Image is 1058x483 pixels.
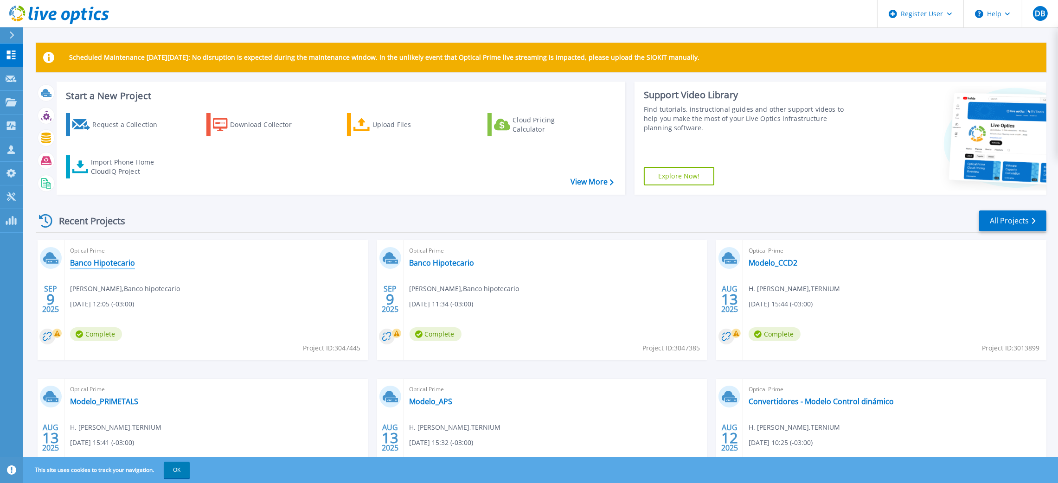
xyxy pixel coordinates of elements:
span: Project ID: 3047385 [642,343,700,353]
span: [PERSON_NAME] , Banco hipotecario [70,284,180,294]
span: Optical Prime [70,246,362,256]
span: [DATE] 10:25 (-03:00) [749,438,813,448]
div: AUG 2025 [721,282,738,316]
div: Recent Projects [36,210,138,232]
a: Upload Files [347,113,450,136]
span: Complete [410,327,462,341]
div: Find tutorials, instructional guides and other support videos to help you make the most of your L... [644,105,856,133]
span: H. [PERSON_NAME] , TERNIUM [70,422,161,432]
a: Cloud Pricing Calculator [487,113,591,136]
span: Project ID: 3013899 [982,343,1039,353]
span: H. [PERSON_NAME] , TERNIUM [749,422,840,432]
span: [PERSON_NAME] , Banco hipotecario [410,284,519,294]
a: Modelo_CCD2 [749,258,797,267]
a: Banco Hipotecario [410,258,474,267]
span: [DATE] 11:34 (-03:00) [410,299,474,309]
span: 13 [382,434,398,442]
span: H. [PERSON_NAME] , TERNIUM [749,284,840,294]
a: Modelo_APS [410,397,453,406]
span: DB [1035,10,1045,17]
div: Request a Collection [92,115,167,134]
span: 9 [386,295,394,303]
span: Complete [749,327,801,341]
span: [DATE] 15:32 (-03:00) [410,438,474,448]
span: 12 [721,434,738,442]
a: All Projects [979,210,1046,231]
span: This site uses cookies to track your navigation. [26,462,190,478]
div: Download Collector [230,115,304,134]
button: OK [164,462,190,478]
span: Optical Prime [749,384,1041,394]
div: SEP 2025 [42,282,59,316]
div: Support Video Library [644,89,856,101]
div: AUG 2025 [721,421,738,455]
span: [DATE] 15:44 (-03:00) [749,299,813,309]
p: Scheduled Maintenance [DATE][DATE]: No disruption is expected during the maintenance window. In t... [69,54,699,61]
span: Optical Prime [410,384,702,394]
a: Modelo_PRIMETALS [70,397,138,406]
span: [DATE] 12:05 (-03:00) [70,299,134,309]
a: Download Collector [206,113,310,136]
span: H. [PERSON_NAME] , TERNIUM [410,422,501,432]
a: Explore Now! [644,167,714,185]
div: Import Phone Home CloudIQ Project [91,158,163,176]
span: Optical Prime [410,246,702,256]
div: AUG 2025 [42,421,59,455]
span: 13 [721,295,738,303]
span: Project ID: 3047445 [303,343,361,353]
span: Complete [70,327,122,341]
h3: Start a New Project [66,91,613,101]
span: 13 [42,434,59,442]
div: SEP 2025 [381,282,399,316]
div: Cloud Pricing Calculator [513,115,587,134]
a: Convertidores - Modelo Control dinámico [749,397,894,406]
span: Optical Prime [749,246,1041,256]
a: View More [571,178,614,186]
span: Optical Prime [70,384,362,394]
span: [DATE] 15:41 (-03:00) [70,438,134,448]
a: Banco Hipotecario [70,258,135,267]
div: Upload Files [372,115,447,134]
div: AUG 2025 [381,421,399,455]
a: Request a Collection [66,113,169,136]
span: 9 [46,295,55,303]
